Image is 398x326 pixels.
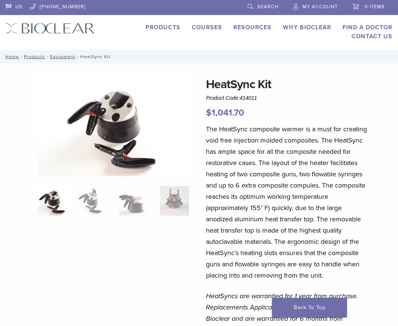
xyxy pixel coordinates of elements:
[3,54,19,59] a: Home
[272,298,347,317] a: Back To Top
[38,186,67,215] img: HeatSync-Kit-4-324x324.jpg
[257,4,278,10] span: Search
[50,54,75,59] a: Equipment
[192,24,222,31] a: Courses
[351,33,392,40] a: Contact Us
[75,55,80,59] span: /
[38,75,189,176] img: HeatSync Kit-4
[45,55,50,59] span: /
[240,95,257,101] span: 414011
[119,186,149,215] img: HeatSync Kit - Image 3
[146,24,180,31] a: Products
[206,123,367,281] p: The HeatSync composite warmer is a must for creating void free injection molded composites. The H...
[206,107,212,118] span: $
[160,186,189,215] img: HeatSync Kit - Image 4
[206,95,257,101] span: Product Code:
[206,107,244,118] bdi: 1,041.70
[19,55,24,59] span: /
[302,4,338,10] span: My Account
[206,75,367,93] h1: HeatSync Kit
[6,23,95,34] img: Bioclear
[24,54,45,59] a: Products
[342,24,392,31] a: Find A Doctor
[78,186,108,215] img: HeatSync Kit - Image 2
[233,24,272,31] a: Resources
[283,24,331,31] a: Why Bioclear
[365,4,385,10] span: 0 items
